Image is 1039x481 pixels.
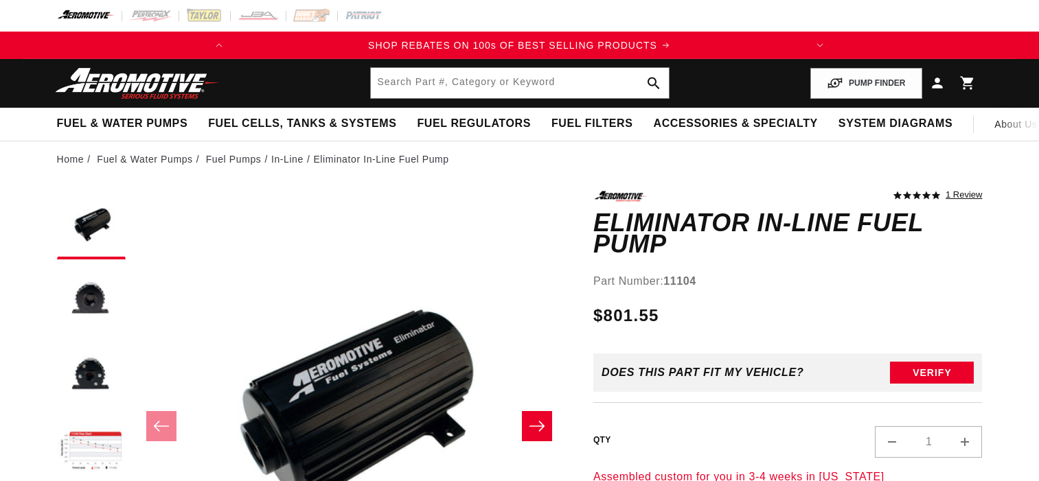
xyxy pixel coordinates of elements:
summary: Fuel Filters [541,108,643,140]
summary: Fuel & Water Pumps [47,108,198,140]
h1: Eliminator In-Line Fuel Pump [593,212,983,255]
button: Translation missing: en.sections.announcements.next_announcement [806,32,834,59]
a: Home [57,152,84,167]
summary: Accessories & Specialty [643,108,828,140]
button: Load image 1 in gallery view [57,191,126,259]
summary: Fuel Cells, Tanks & Systems [198,108,407,140]
nav: breadcrumbs [57,152,983,167]
span: Fuel Regulators [417,117,530,131]
span: Fuel Filters [551,117,633,131]
span: System Diagrams [838,117,952,131]
button: Slide right [522,411,552,441]
summary: Fuel Regulators [407,108,540,140]
a: Fuel & Water Pumps [97,152,192,167]
button: Load image 3 in gallery view [57,342,126,410]
summary: System Diagrams [828,108,963,140]
span: Fuel Cells, Tanks & Systems [208,117,396,131]
button: PUMP FINDER [810,68,922,99]
span: About Us [994,119,1037,130]
strong: 11104 [663,275,696,287]
button: Load image 2 in gallery view [57,266,126,335]
div: Announcement [233,38,806,53]
a: SHOP REBATES ON 100s OF BEST SELLING PRODUCTS [233,38,806,53]
span: Fuel & Water Pumps [57,117,188,131]
input: Search by Part Number, Category or Keyword [371,68,669,98]
span: Accessories & Specialty [654,117,818,131]
div: Part Number: [593,272,983,290]
button: Verify [890,362,974,384]
a: 1 reviews [946,191,982,200]
button: search button [639,68,669,98]
span: $801.55 [593,303,659,328]
span: SHOP REBATES ON 100s OF BEST SELLING PRODUCTS [368,40,657,51]
li: In-Line [271,152,314,167]
img: Aeromotive [52,67,223,99]
div: Does This part fit My vehicle? [602,366,804,379]
button: Translation missing: en.sections.announcements.previous_announcement [205,32,233,59]
button: Slide left [146,411,176,441]
slideshow-component: Translation missing: en.sections.announcements.announcement_bar [23,32,1017,59]
li: Eliminator In-Line Fuel Pump [313,152,448,167]
a: Fuel Pumps [206,152,262,167]
div: 1 of 2 [233,38,806,53]
label: QTY [593,434,611,446]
